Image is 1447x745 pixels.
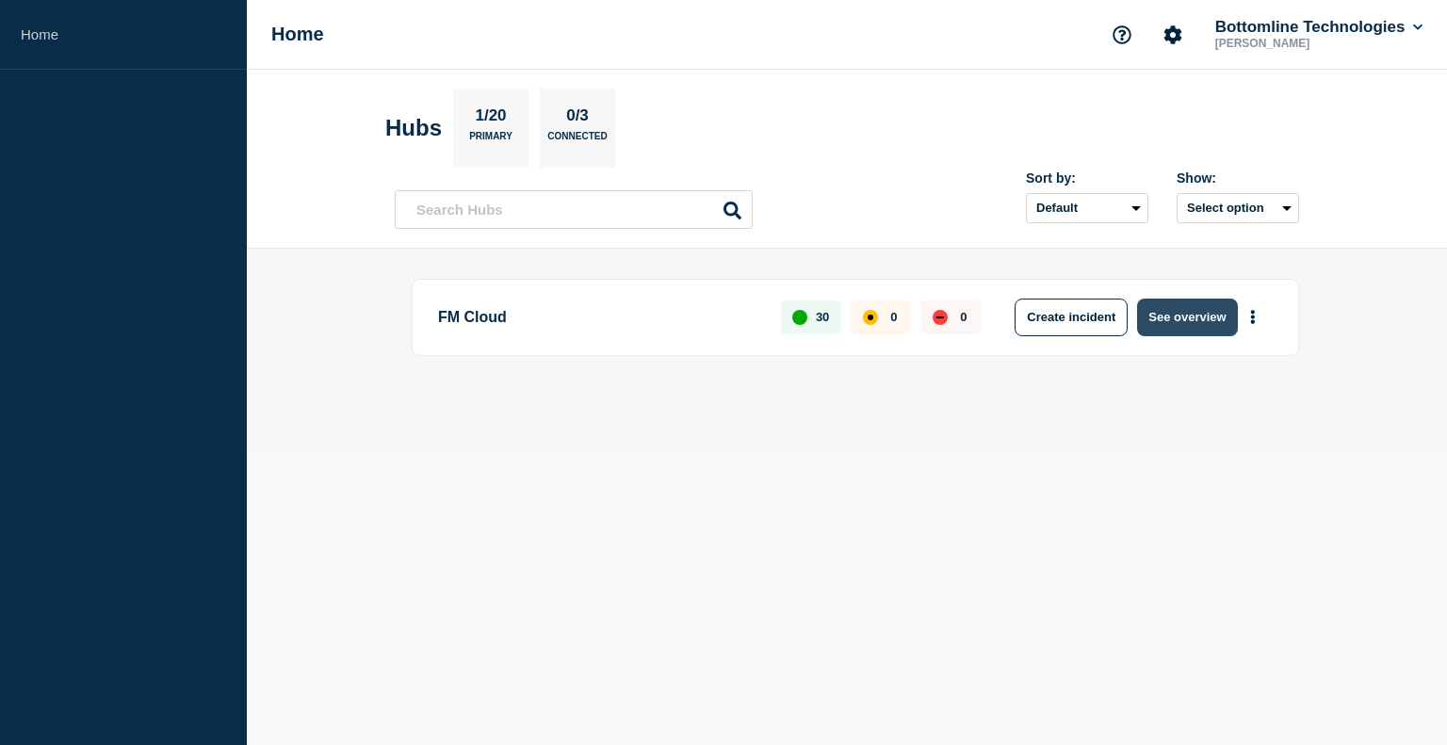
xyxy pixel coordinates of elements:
div: down [933,310,948,325]
button: Account settings [1153,15,1193,55]
p: Connected [547,131,607,151]
select: Sort by [1026,193,1148,223]
p: FM Cloud [438,299,759,336]
p: Primary [469,131,512,151]
p: 1/20 [468,106,513,131]
button: Create incident [1015,299,1128,336]
div: affected [863,310,878,325]
button: Support [1102,15,1142,55]
input: Search Hubs [395,190,753,229]
div: Sort by: [1026,170,1148,186]
p: 0 [890,310,897,324]
div: Show: [1177,170,1299,186]
h1: Home [271,24,324,45]
button: Select option [1177,193,1299,223]
button: See overview [1137,299,1237,336]
p: 0/3 [560,106,596,131]
button: More actions [1241,300,1265,334]
button: Bottomline Technologies [1211,18,1426,37]
div: up [792,310,807,325]
h2: Hubs [385,115,442,141]
p: [PERSON_NAME] [1211,37,1407,50]
p: 0 [960,310,967,324]
p: 30 [816,310,829,324]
